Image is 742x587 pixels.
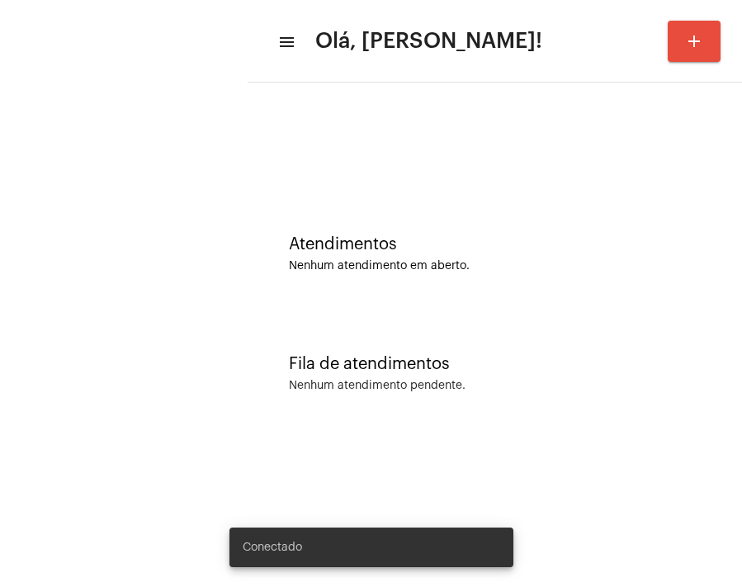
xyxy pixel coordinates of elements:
[277,32,294,52] mat-icon: sidenav icon
[243,539,302,556] span: Conectado
[289,355,701,373] div: Fila de atendimentos
[684,31,704,51] mat-icon: add
[289,260,701,272] div: Nenhum atendimento em aberto.
[315,28,542,54] span: Olá, [PERSON_NAME]!
[289,380,466,392] div: Nenhum atendimento pendente.
[289,235,701,253] div: Atendimentos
